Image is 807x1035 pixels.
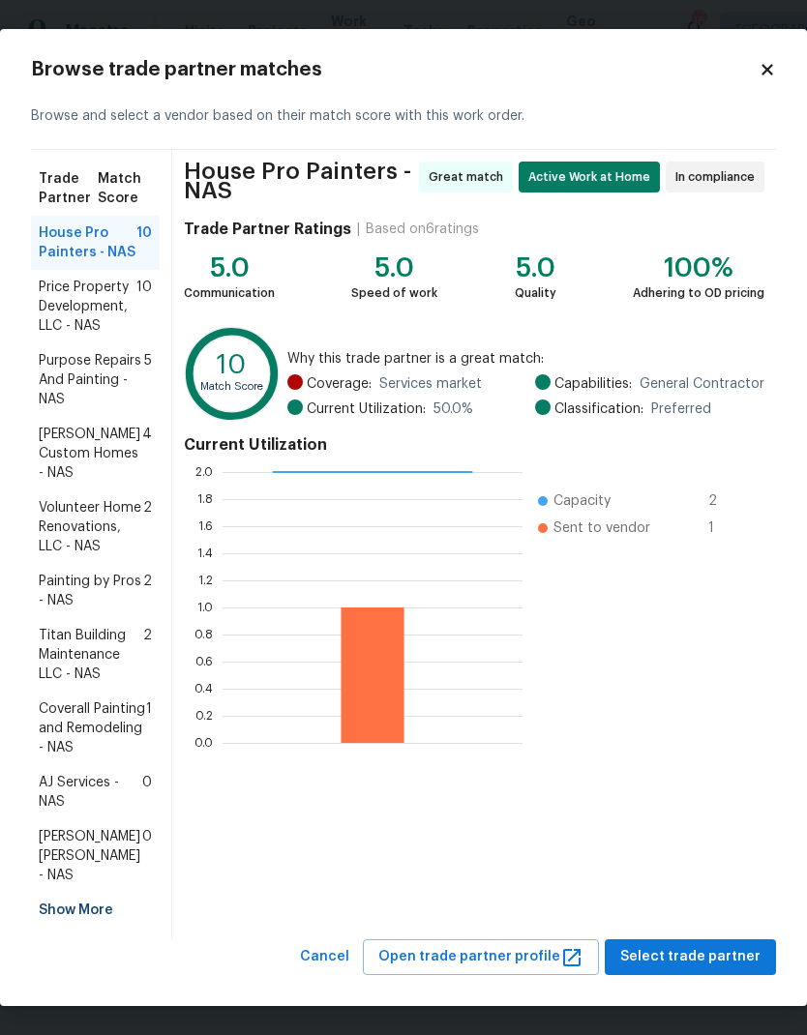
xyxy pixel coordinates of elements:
[307,399,426,419] span: Current Utilization:
[351,283,437,303] div: Speed of work
[142,827,152,885] span: 0
[195,656,213,667] text: 0.6
[200,381,263,392] text: Match Score
[144,351,152,409] span: 5
[620,945,761,969] span: Select trade partner
[708,518,739,538] span: 1
[640,374,764,394] span: General Contractor
[651,399,711,419] span: Preferred
[184,435,764,455] h4: Current Utilization
[184,258,275,278] div: 5.0
[194,737,213,749] text: 0.0
[184,220,351,239] h4: Trade Partner Ratings
[39,169,98,208] span: Trade Partner
[39,827,142,885] span: [PERSON_NAME] [PERSON_NAME] - NAS
[379,374,482,394] span: Services market
[146,699,152,757] span: 1
[300,945,349,969] span: Cancel
[136,223,152,262] span: 10
[554,374,632,394] span: Capabilities:
[378,945,583,969] span: Open trade partner profile
[184,283,275,303] div: Communication
[515,258,556,278] div: 5.0
[143,626,152,684] span: 2
[194,629,213,640] text: 0.8
[143,498,152,556] span: 2
[553,518,650,538] span: Sent to vendor
[31,60,759,79] h2: Browse trade partner matches
[198,520,213,532] text: 1.6
[528,167,658,187] span: Active Work at Home
[675,167,762,187] span: In compliance
[351,258,437,278] div: 5.0
[143,572,152,610] span: 2
[31,893,160,928] div: Show More
[197,547,213,559] text: 1.4
[194,683,213,695] text: 0.4
[708,491,739,511] span: 2
[351,220,366,239] div: |
[633,258,764,278] div: 100%
[307,374,372,394] span: Coverage:
[39,498,143,556] span: Volunteer Home Renovations, LLC - NAS
[31,83,776,150] div: Browse and select a vendor based on their match score with this work order.
[363,939,599,975] button: Open trade partner profile
[195,710,213,722] text: 0.2
[39,773,142,812] span: AJ Services - NAS
[136,278,152,336] span: 10
[195,466,213,478] text: 2.0
[554,399,643,419] span: Classification:
[633,283,764,303] div: Adhering to OD pricing
[217,353,246,379] text: 10
[198,575,213,586] text: 1.2
[197,493,213,505] text: 1.8
[184,162,413,200] span: House Pro Painters - NAS
[39,223,136,262] span: House Pro Painters - NAS
[197,602,213,613] text: 1.0
[39,572,143,610] span: Painting by Pros - NAS
[292,939,357,975] button: Cancel
[142,773,152,812] span: 0
[39,351,144,409] span: Purpose Repairs And Painting - NAS
[433,399,473,419] span: 50.0 %
[39,626,143,684] span: Titan Building Maintenance LLC - NAS
[39,699,146,757] span: Coverall Painting and Remodeling - NAS
[39,278,136,336] span: Price Property Development, LLC - NAS
[429,167,511,187] span: Great match
[287,349,764,369] span: Why this trade partner is a great match:
[142,425,152,483] span: 4
[98,169,152,208] span: Match Score
[39,425,142,483] span: [PERSON_NAME] Custom Homes - NAS
[605,939,776,975] button: Select trade partner
[553,491,611,511] span: Capacity
[515,283,556,303] div: Quality
[366,220,479,239] div: Based on 6 ratings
